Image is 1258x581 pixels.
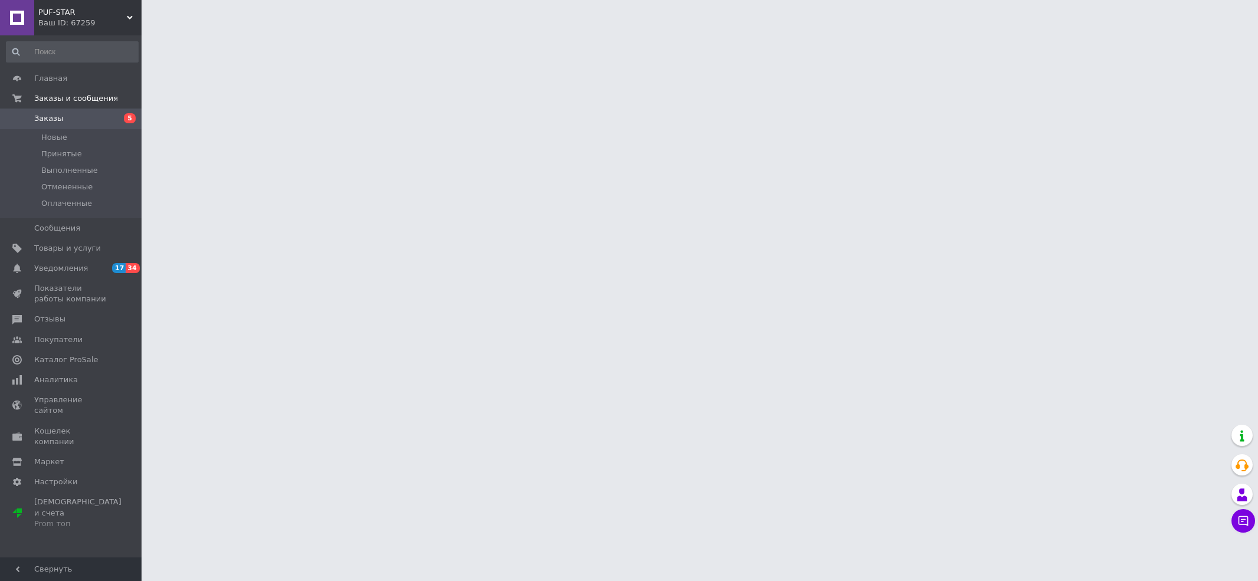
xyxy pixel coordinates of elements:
span: Аналитика [34,375,78,385]
span: Главная [34,73,67,84]
span: PUF-STAR [38,7,127,18]
span: 17 [112,263,126,273]
span: Уведомления [34,263,88,274]
span: Заказы [34,113,63,124]
span: Принятые [41,149,82,159]
span: Сообщения [34,223,80,234]
span: Каталог ProSale [34,354,98,365]
span: Кошелек компании [34,426,109,447]
span: Выполненные [41,165,98,176]
button: Чат с покупателем [1231,509,1255,533]
input: Поиск [6,41,139,63]
span: Отзывы [34,314,65,324]
span: Оплаченные [41,198,92,209]
span: 5 [124,113,136,123]
span: Настройки [34,477,77,487]
span: Отмененные [41,182,93,192]
div: Prom топ [34,518,121,529]
span: Заказы и сообщения [34,93,118,104]
span: Новые [41,132,67,143]
span: Покупатели [34,334,83,345]
span: Управление сайтом [34,395,109,416]
span: Маркет [34,457,64,467]
span: Показатели работы компании [34,283,109,304]
span: [DEMOGRAPHIC_DATA] и счета [34,497,121,529]
span: Товары и услуги [34,243,101,254]
span: 34 [126,263,139,273]
div: Ваш ID: 67259 [38,18,142,28]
